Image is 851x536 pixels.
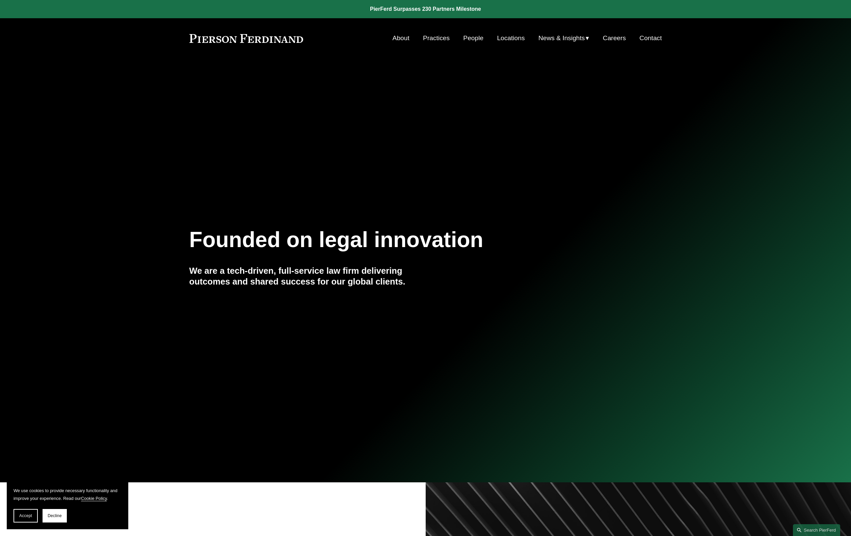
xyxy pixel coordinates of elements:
p: We use cookies to provide necessary functionality and improve your experience. Read our . [14,487,122,502]
a: Search this site [793,524,840,536]
span: News & Insights [538,32,585,44]
a: Contact [639,32,662,45]
h1: Founded on legal innovation [189,227,583,252]
a: folder dropdown [538,32,589,45]
h4: We are a tech-driven, full-service law firm delivering outcomes and shared success for our global... [189,265,426,287]
span: Accept [19,513,32,518]
span: Decline [48,513,62,518]
a: Cookie Policy [81,496,107,501]
button: Accept [14,509,38,522]
a: People [463,32,483,45]
a: Practices [423,32,450,45]
a: Locations [497,32,525,45]
section: Cookie banner [7,480,128,529]
button: Decline [43,509,67,522]
a: About [393,32,409,45]
a: Careers [603,32,626,45]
